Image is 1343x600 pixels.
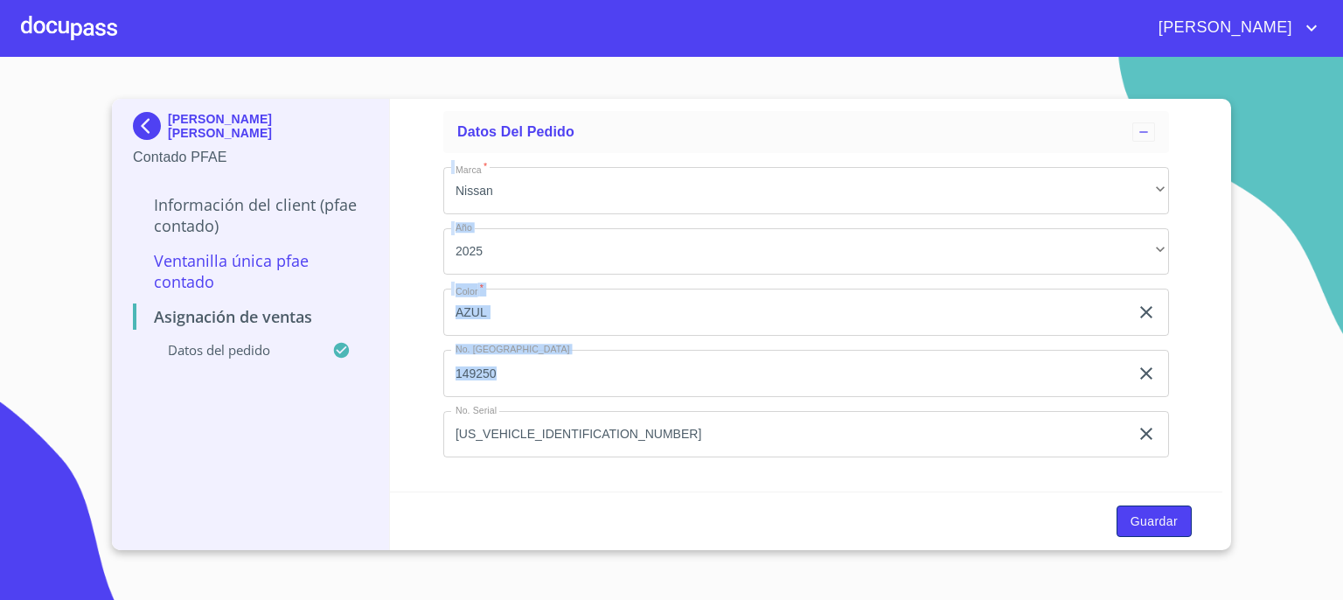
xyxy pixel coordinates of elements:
div: [PERSON_NAME] [PERSON_NAME] [133,112,368,147]
button: account of current user [1145,14,1322,42]
button: clear input [1136,302,1157,323]
button: clear input [1136,423,1157,444]
p: Información del Client (PFAE contado) [133,194,368,236]
img: Docupass spot blue [133,112,168,140]
p: [PERSON_NAME] [PERSON_NAME] [168,112,368,140]
p: Contado PFAE [133,147,368,168]
p: Asignación de Ventas [133,306,368,327]
button: clear input [1136,363,1157,384]
div: Datos del pedido [443,111,1169,153]
span: Guardar [1131,511,1178,533]
p: Datos del pedido [133,341,332,359]
div: Nissan [443,167,1169,214]
div: 2025 [443,228,1169,276]
span: Datos del pedido [457,124,574,139]
p: Ventanilla única PFAE contado [133,250,368,292]
span: [PERSON_NAME] [1145,14,1301,42]
button: Guardar [1117,506,1192,538]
